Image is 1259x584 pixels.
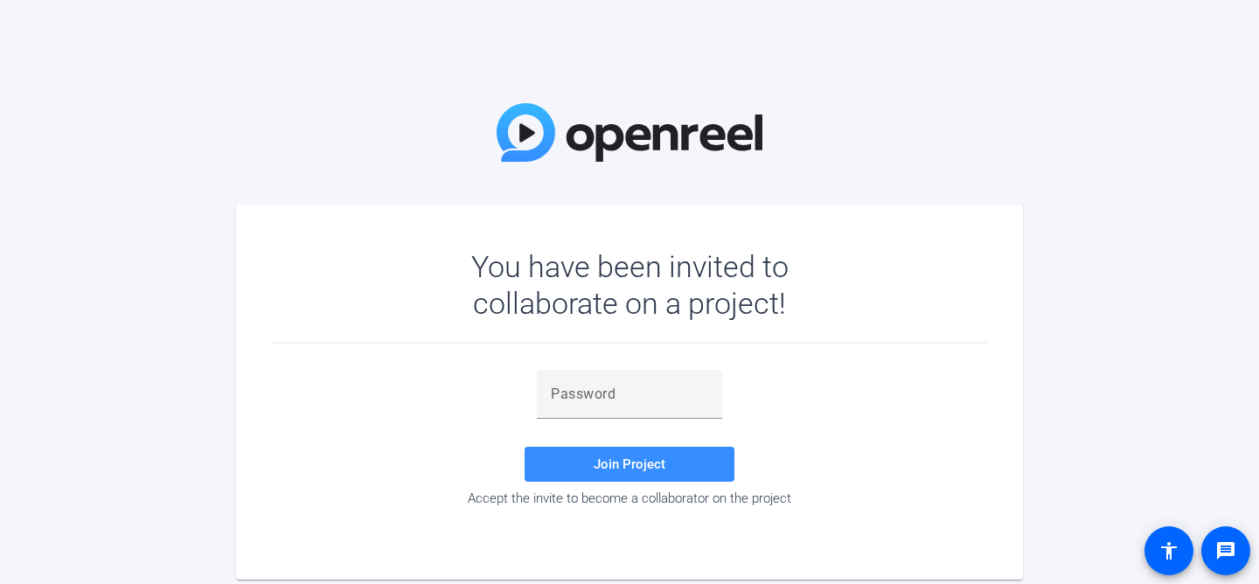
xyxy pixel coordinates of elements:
[1158,540,1179,561] mat-icon: accessibility
[525,447,734,482] button: Join Project
[594,456,665,472] span: Join Project
[271,490,988,506] div: Accept the invite to become a collaborator on the project
[1215,540,1236,561] mat-icon: message
[421,248,839,322] div: You have been invited to collaborate on a project!
[551,384,708,405] input: Password
[497,103,762,162] img: OpenReel Logo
